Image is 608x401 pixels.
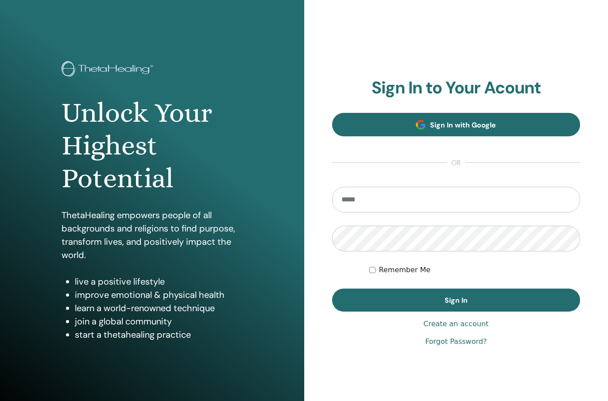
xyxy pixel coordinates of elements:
[425,336,487,347] a: Forgot Password?
[423,319,488,329] a: Create an account
[75,275,242,288] li: live a positive lifestyle
[447,158,465,168] span: or
[430,120,496,130] span: Sign In with Google
[332,113,581,136] a: Sign In with Google
[62,96,242,195] h1: Unlock Your Highest Potential
[62,208,242,262] p: ThetaHealing empowers people of all backgrounds and religions to find purpose, transform lives, a...
[75,315,242,328] li: join a global community
[332,78,581,98] h2: Sign In to Your Acount
[75,301,242,315] li: learn a world-renowned technique
[75,328,242,341] li: start a thetahealing practice
[332,289,581,312] button: Sign In
[75,288,242,301] li: improve emotional & physical health
[445,296,468,305] span: Sign In
[369,265,580,275] div: Keep me authenticated indefinitely or until I manually logout
[379,265,431,275] label: Remember Me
